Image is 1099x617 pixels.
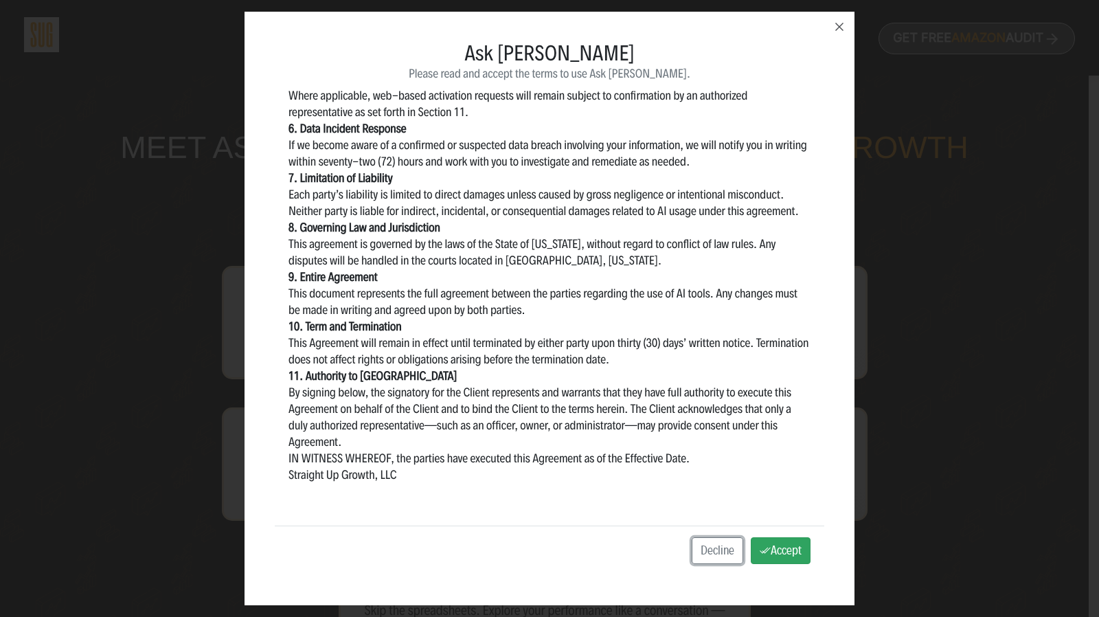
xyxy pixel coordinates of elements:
[288,236,811,269] p: This agreement is governed by the laws of the State of [US_STATE], without regard to conflict of ...
[751,537,811,564] button: Accept
[824,12,854,42] button: Close
[288,335,811,368] p: This Agreement will remain in effect until terminated by either party upon thirty (30) days’ writ...
[288,220,440,235] strong: 8. Governing Law and Jurisdiction
[288,450,811,467] p: IN WITNESS WHEREOF, the parties have executed this Agreement as of the Effective Date.
[288,384,811,450] p: By signing below, the signatory for the Client represents and warrants that they have full author...
[288,137,811,170] p: If we become aware of a confirmed or suspected data breach involving your information, we will no...
[692,537,743,564] button: Decline
[288,186,811,219] p: Each party’s liability is limited to direct damages unless caused by gross negligence or intentio...
[288,467,811,483] p: Straight Up Growth, LLC
[275,65,824,82] p: Please read and accept the terms to use Ask [PERSON_NAME].
[288,368,457,383] strong: 11. Authority to [GEOGRAPHIC_DATA]
[288,285,811,318] p: This document represents the full agreement between the parties regarding the use of AI tools. An...
[275,42,824,65] h3: Ask [PERSON_NAME]
[288,170,393,186] strong: 7. Limitation of Liability
[288,319,402,334] strong: 10. Term and Termination
[288,121,407,136] strong: 6. Data Incident Response
[288,87,811,120] p: Where applicable, web-based activation requests will remain subject to confirmation by an authori...
[288,269,378,284] strong: 9. Entire Agreement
